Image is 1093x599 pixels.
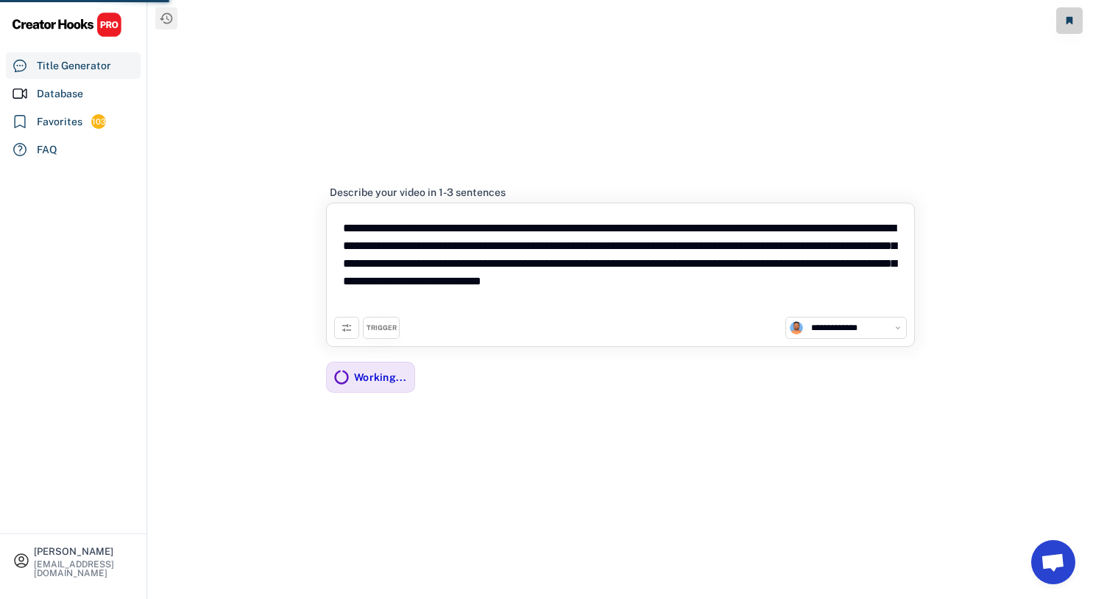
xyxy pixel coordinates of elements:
div: Title Generator [37,58,111,74]
div: [EMAIL_ADDRESS][DOMAIN_NAME] [34,560,134,578]
div: Describe your video in 1-3 sentences [330,186,506,199]
div: 103 [91,116,106,128]
div: Database [37,86,83,102]
div: Favorites [37,114,82,130]
a: Open chat [1031,540,1075,584]
div: Working... [354,371,407,384]
div: [PERSON_NAME] [34,547,134,556]
img: channels4_profile.jpg [790,321,803,334]
div: FAQ [37,142,57,158]
div: TRIGGER [367,323,397,333]
img: CHPRO%20Logo.svg [12,12,122,38]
